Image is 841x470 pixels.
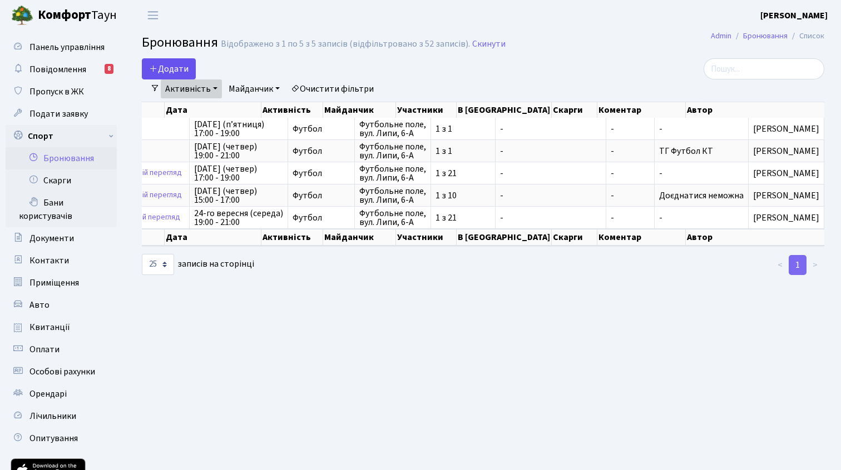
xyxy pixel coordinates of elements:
[789,255,807,275] a: 1
[500,147,601,156] span: -
[659,123,662,135] span: -
[436,124,491,133] span: 1 з 1
[29,432,78,444] span: Опитування
[11,4,33,27] img: logo.png
[753,124,819,133] span: [PERSON_NAME]
[472,39,506,49] a: Скинути
[6,227,117,249] a: Документи
[194,164,283,182] span: [DATE] (четвер) 17:00 - 19:00
[359,187,426,204] span: Футбольне поле, вул. Липи, 6-А
[396,102,457,118] th: Участники
[323,102,396,118] th: Майданчик
[161,79,222,98] a: Активність
[293,147,350,156] span: Футбол
[105,64,113,74] div: 8
[704,58,824,79] input: Пошук...
[611,191,650,200] span: -
[6,427,117,449] a: Опитування
[753,213,819,222] span: [PERSON_NAME]
[6,361,117,383] a: Особові рахунки
[293,124,350,133] span: Футбол
[29,63,86,76] span: Повідомлення
[29,410,76,422] span: Лічильники
[165,102,261,118] th: Дата
[6,272,117,294] a: Приміщення
[436,191,491,200] span: 1 з 10
[6,81,117,103] a: Пропуск в ЖК
[552,102,597,118] th: Скарги
[29,321,70,333] span: Квитанції
[6,125,117,147] a: Спорт
[611,147,650,156] span: -
[29,254,69,267] span: Контакти
[38,6,117,25] span: Таун
[194,187,283,204] span: [DATE] (четвер) 15:00 - 17:00
[659,145,713,157] span: ТГ Футбол КТ
[293,213,350,222] span: Футбол
[142,58,196,79] button: Додати
[29,343,60,356] span: Оплати
[261,102,324,118] th: Активність
[753,147,819,156] span: [PERSON_NAME]
[29,41,105,53] span: Панель управління
[6,294,117,316] a: Авто
[221,39,470,49] div: Відображено з 1 по 5 з 5 записів (відфільтровано з 52 записів).
[29,277,79,289] span: Приміщення
[29,388,67,400] span: Орендарі
[396,229,457,246] th: Участники
[142,33,218,52] span: Бронювання
[753,169,819,178] span: [PERSON_NAME]
[29,299,50,311] span: Авто
[6,36,117,58] a: Панель управління
[293,169,350,178] span: Футбол
[194,209,283,227] span: 24-го вересня (середа) 19:00 - 21:00
[6,58,117,81] a: Повідомлення8
[788,30,824,42] li: Список
[224,79,284,98] a: Майданчик
[436,147,491,156] span: 1 з 1
[597,229,685,246] th: Коментар
[359,164,426,182] span: Футбольне поле, вул. Липи, 6-А
[38,6,91,24] b: Комфорт
[6,249,117,272] a: Контакти
[686,229,825,246] th: Автор
[659,212,662,224] span: -
[6,192,117,227] a: Бани користувачів
[760,9,828,22] a: [PERSON_NAME]
[359,120,426,138] span: Футбольне поле, вул. Липи, 6-А
[611,213,650,222] span: -
[194,142,283,160] span: [DATE] (четвер) 19:00 - 21:00
[6,169,117,192] a: Скарги
[597,102,685,118] th: Коментар
[457,229,552,246] th: В [GEOGRAPHIC_DATA]
[6,405,117,427] a: Лічильники
[694,24,841,48] nav: breadcrumb
[29,86,84,98] span: Пропуск в ЖК
[359,142,426,160] span: Футбольне поле, вул. Липи, 6-А
[500,169,601,178] span: -
[165,229,261,246] th: Дата
[611,169,650,178] span: -
[500,124,601,133] span: -
[6,103,117,125] a: Подати заявку
[6,147,117,169] a: Бронювання
[29,232,74,244] span: Документи
[753,191,819,200] span: [PERSON_NAME]
[261,229,324,246] th: Активність
[436,213,491,222] span: 1 з 21
[500,213,601,222] span: -
[500,191,601,200] span: -
[686,102,825,118] th: Автор
[436,169,491,178] span: 1 з 21
[659,189,744,202] span: Доєднатися неможна
[359,209,426,227] span: Футбольне поле, вул. Липи, 6-А
[286,79,378,98] a: Очистити фільтри
[6,338,117,361] a: Оплати
[29,108,88,120] span: Подати заявку
[611,124,650,133] span: -
[6,383,117,405] a: Орендарі
[142,254,174,275] select: записів на сторінці
[552,229,597,246] th: Скарги
[743,30,788,42] a: Бронювання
